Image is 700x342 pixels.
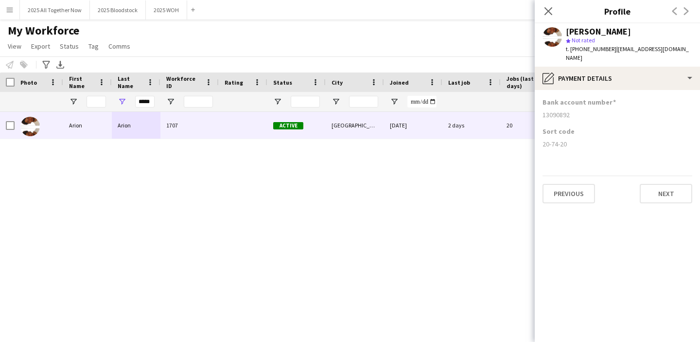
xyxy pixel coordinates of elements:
[390,79,409,86] span: Joined
[566,27,631,36] div: [PERSON_NAME]
[20,117,40,136] img: Arion Arion
[566,45,616,53] span: t. [PHONE_NUMBER]
[291,96,320,108] input: Status Filter Input
[40,59,52,71] app-action-btn: Advanced filters
[20,79,37,86] span: Photo
[69,75,94,90] span: First Name
[407,96,437,108] input: Joined Filter Input
[54,59,66,71] app-action-btn: Export XLSX
[542,127,575,136] h3: Sort code
[332,97,340,106] button: Open Filter Menu
[225,79,243,86] span: Rating
[146,0,187,19] button: 2025 WOH
[326,112,384,139] div: [GEOGRAPHIC_DATA]
[273,79,292,86] span: Status
[507,75,550,90] span: Jobs (last 90 days)
[90,0,146,19] button: 2025 Bloodstock
[566,45,689,61] span: | [EMAIL_ADDRESS][DOMAIN_NAME]
[85,40,103,53] a: Tag
[20,0,90,19] button: 2025 All Together Now
[160,112,219,139] div: 1707
[8,23,79,38] span: My Workforce
[135,96,155,108] input: Last Name Filter Input
[60,42,79,51] span: Status
[69,97,78,106] button: Open Filter Menu
[572,36,595,44] span: Not rated
[27,40,54,53] a: Export
[384,112,442,139] div: [DATE]
[166,97,175,106] button: Open Filter Menu
[88,42,99,51] span: Tag
[542,140,692,148] div: 20-74-20
[118,75,143,90] span: Last Name
[8,42,21,51] span: View
[349,96,378,108] input: City Filter Input
[442,112,501,139] div: 2 days
[166,75,201,90] span: Workforce ID
[118,97,126,106] button: Open Filter Menu
[273,97,282,106] button: Open Filter Menu
[87,96,106,108] input: First Name Filter Input
[273,122,303,129] span: Active
[105,40,134,53] a: Comms
[542,98,616,107] h3: Bank account number
[542,184,595,203] button: Previous
[640,184,692,203] button: Next
[535,67,700,90] div: Payment details
[448,79,470,86] span: Last job
[4,40,25,53] a: View
[63,112,112,139] div: Arion
[332,79,343,86] span: City
[31,42,50,51] span: Export
[542,110,692,119] div: 13090892
[184,96,213,108] input: Workforce ID Filter Input
[56,40,83,53] a: Status
[112,112,160,139] div: Arion
[535,5,700,18] h3: Profile
[108,42,130,51] span: Comms
[390,97,399,106] button: Open Filter Menu
[501,112,579,139] div: 20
